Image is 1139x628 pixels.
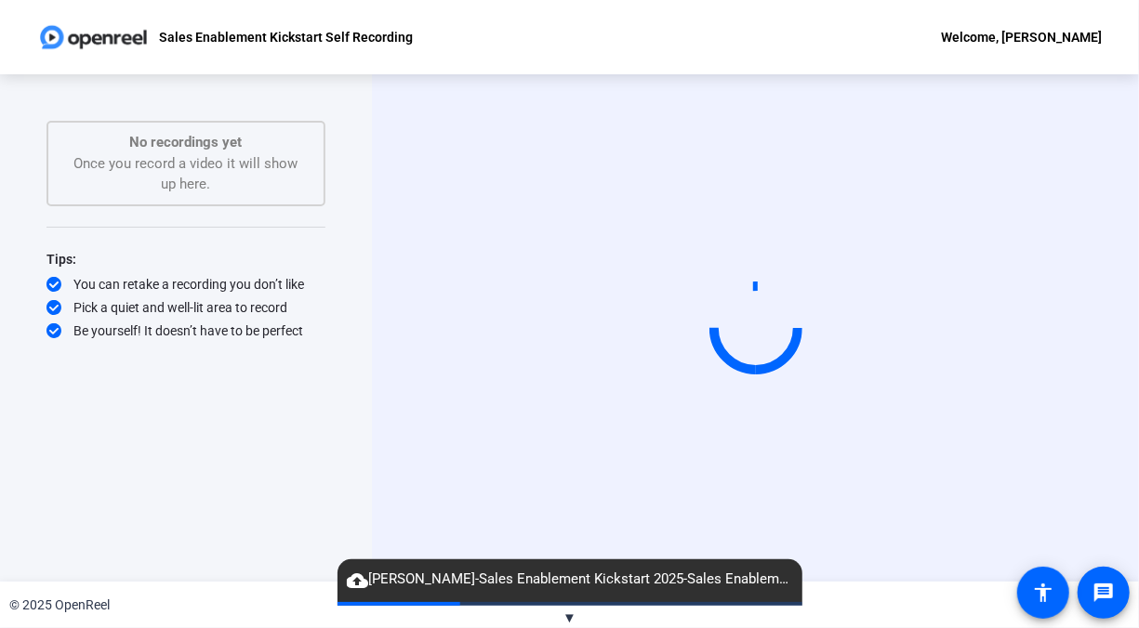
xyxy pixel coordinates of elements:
[347,569,369,592] mat-icon: cloud_upload
[9,595,110,615] div: © 2025 OpenReel
[67,132,305,153] p: No recordings yet
[159,26,413,48] p: Sales Enablement Kickstart Self Recording
[1032,582,1054,604] mat-icon: accessibility
[67,132,305,195] div: Once you record a video it will show up here.
[1093,582,1115,604] mat-icon: message
[46,248,325,270] div: Tips:
[941,26,1102,48] div: Welcome, [PERSON_NAME]
[46,298,325,317] div: Pick a quiet and well-lit area to record
[46,321,325,340] div: Be yourself! It doesn’t have to be perfect
[37,19,150,56] img: OpenReel logo
[338,569,802,591] span: [PERSON_NAME]-Sales Enablement Kickstart 2025-Sales Enablement Kickstart Self Recording-175509420...
[563,609,576,626] span: ▼
[46,275,325,294] div: You can retake a recording you don’t like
